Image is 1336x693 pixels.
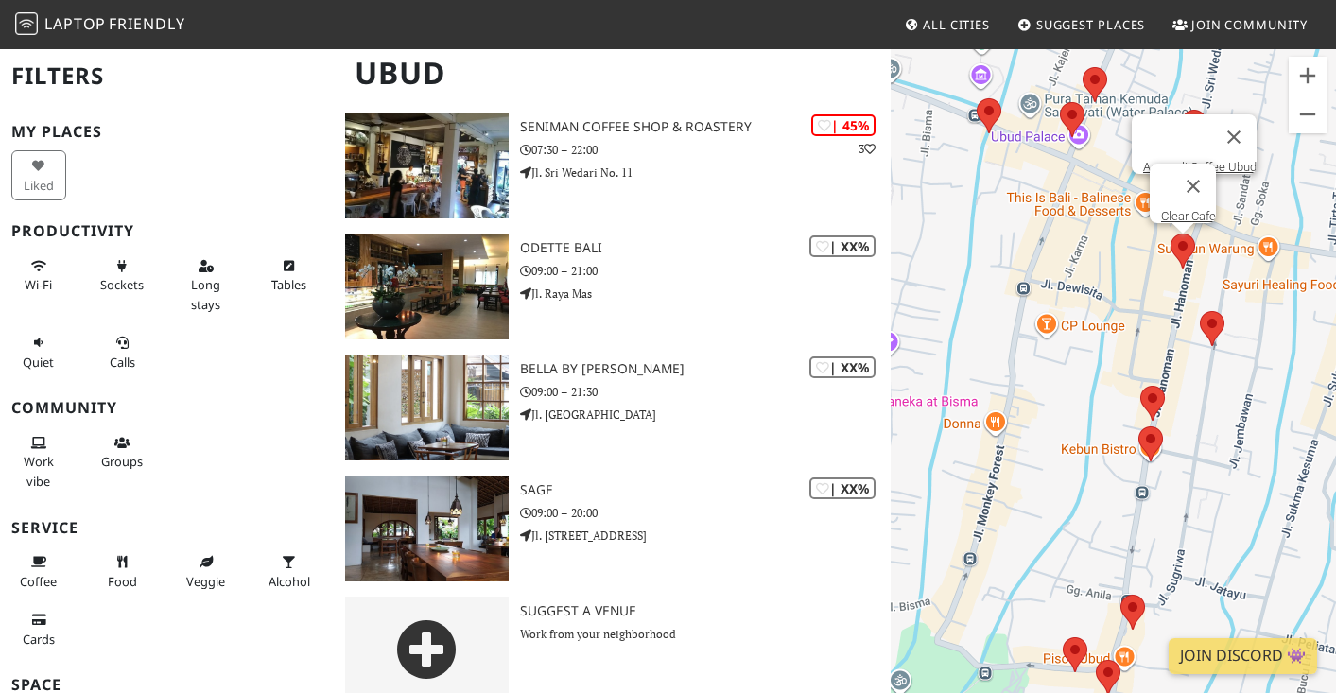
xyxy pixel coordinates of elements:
button: Zoom in [1289,57,1327,95]
p: Jl. [STREET_ADDRESS] [520,527,892,545]
a: Bella by Sage | XX% Bella by [PERSON_NAME] 09:00 – 21:30 Jl. [GEOGRAPHIC_DATA] [334,355,891,460]
a: Seniman Coffee Shop & Roastery | 45% 3 Seniman Coffee Shop & Roastery 07:30 – 22:00 Jl. Sri Wedar... [334,113,891,218]
img: Sage [345,476,508,581]
span: Video/audio calls [110,354,135,371]
span: Veggie [186,573,225,590]
span: Power sockets [100,276,144,293]
button: Alcohol [262,546,317,597]
span: People working [24,453,54,489]
a: Sage | XX% Sage 09:00 – 20:00 Jl. [STREET_ADDRESS] [334,476,891,581]
p: 3 [859,140,876,158]
span: Long stays [191,276,220,312]
a: Anomali Coffee Ubud [1143,160,1257,174]
span: Quiet [23,354,54,371]
a: Clear Cafe [1161,209,1216,223]
p: Jl. Sri Wedari No. 11 [520,164,892,182]
h3: Community [11,399,322,417]
a: Join Community [1165,8,1315,42]
button: Zoom out [1289,95,1327,133]
div: | XX% [809,477,876,499]
h3: Seniman Coffee Shop & Roastery [520,119,892,135]
h2: Filters [11,47,322,105]
h3: My Places [11,123,322,141]
a: Suggest Places [1010,8,1154,42]
p: Jl. [GEOGRAPHIC_DATA] [520,406,892,424]
button: Close [1211,114,1257,160]
h3: Suggest a Venue [520,603,892,619]
div: | XX% [809,356,876,378]
span: All Cities [923,16,990,33]
a: All Cities [896,8,998,42]
button: Groups [95,427,149,477]
span: Alcohol [269,573,310,590]
button: Veggie [179,546,234,597]
span: Work-friendly tables [271,276,306,293]
img: Seniman Coffee Shop & Roastery [345,113,508,218]
span: Join Community [1191,16,1308,33]
button: Calls [95,327,149,377]
a: Odette Bali | XX% Odette Bali 09:00 – 21:00 Jl. Raya Mas [334,234,891,339]
p: 09:00 – 20:00 [520,504,892,522]
span: Stable Wi-Fi [25,276,52,293]
span: Coffee [20,573,57,590]
button: Food [95,546,149,597]
div: | 45% [811,114,876,136]
p: Work from your neighborhood [520,625,892,643]
button: Sockets [95,251,149,301]
button: Coffee [11,546,66,597]
button: Long stays [179,251,234,320]
img: Odette Bali [345,234,508,339]
h3: Service [11,519,322,537]
div: | XX% [809,235,876,257]
p: Jl. Raya Mas [520,285,892,303]
h3: Productivity [11,222,322,240]
p: 09:00 – 21:30 [520,383,892,401]
p: 09:00 – 21:00 [520,262,892,280]
h1: Ubud [339,47,887,99]
button: Wi-Fi [11,251,66,301]
img: Bella by Sage [345,355,508,460]
span: Suggest Places [1036,16,1146,33]
span: Group tables [101,453,143,470]
a: LaptopFriendly LaptopFriendly [15,9,185,42]
button: Work vibe [11,427,66,496]
p: 07:30 – 22:00 [520,141,892,159]
button: Cards [11,604,66,654]
h3: Odette Bali [520,240,892,256]
span: Laptop [44,13,106,34]
span: Credit cards [23,631,55,648]
span: Friendly [109,13,184,34]
h3: Bella by [PERSON_NAME] [520,361,892,377]
button: Tables [262,251,317,301]
h3: Sage [520,482,892,498]
button: Quiet [11,327,66,377]
span: Food [108,573,137,590]
button: Close [1171,164,1216,209]
img: LaptopFriendly [15,12,38,35]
